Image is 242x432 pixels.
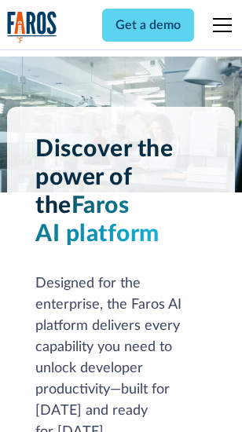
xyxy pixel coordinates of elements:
a: Get a demo [102,9,194,42]
a: home [7,11,57,43]
div: menu [203,6,235,44]
span: Faros AI platform [35,194,159,246]
h1: Discover the power of the [35,135,207,248]
img: Logo of the analytics and reporting company Faros. [7,11,57,43]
